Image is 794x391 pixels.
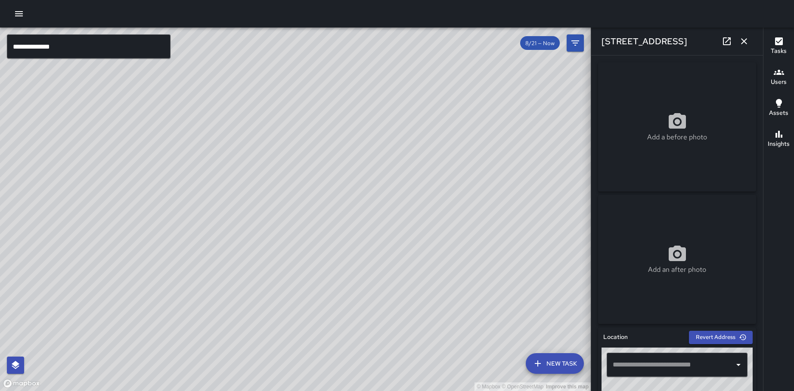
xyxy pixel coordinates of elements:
button: Users [763,62,794,93]
h6: Tasks [771,46,787,56]
h6: [STREET_ADDRESS] [602,34,687,48]
button: Insights [763,124,794,155]
p: Add a before photo [647,132,707,142]
p: Add an after photo [648,265,706,275]
button: New Task [526,353,584,374]
h6: Assets [769,108,788,118]
button: Filters [567,34,584,52]
button: Assets [763,93,794,124]
button: Revert Address [689,331,753,344]
span: 8/21 — Now [520,40,560,47]
h6: Users [771,77,787,87]
button: Open [732,359,744,371]
h6: Insights [768,139,790,149]
h6: Location [603,333,628,342]
button: Tasks [763,31,794,62]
